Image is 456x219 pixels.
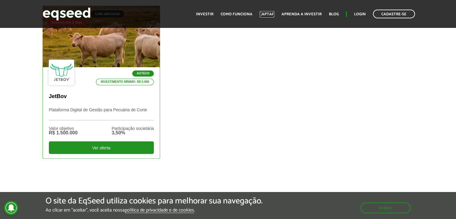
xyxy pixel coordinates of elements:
[373,10,415,18] a: Cadastre-se
[43,6,160,158] a: Rodada garantida Lote adicional Encerra em 2 dias Agtech Investimento mínimo: R$ 5.000 JetBov Pla...
[354,12,366,16] a: Login
[282,12,322,16] a: Aprenda a investir
[49,130,78,135] div: R$ 1.500.000
[49,107,154,120] p: Plataforma Digital de Gestão para Pecuária de Corte
[43,6,91,22] img: EqSeed
[46,196,263,206] h5: O site da EqSeed utiliza cookies para melhorar sua navegação.
[360,202,410,213] button: Aceitar
[49,126,78,130] div: Valor objetivo
[112,130,154,135] div: 3,50%
[132,70,154,76] p: Agtech
[125,208,194,213] a: política de privacidade e de cookies
[49,93,154,100] p: JetBov
[112,126,154,130] div: Participação societária
[196,12,213,16] a: Investir
[329,12,339,16] a: Blog
[260,12,274,16] a: Captar
[96,79,154,85] p: Investimento mínimo: R$ 5.000
[46,207,263,213] p: Ao clicar em "aceitar", você aceita nossa .
[221,12,252,16] a: Como funciona
[49,141,154,154] div: Ver oferta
